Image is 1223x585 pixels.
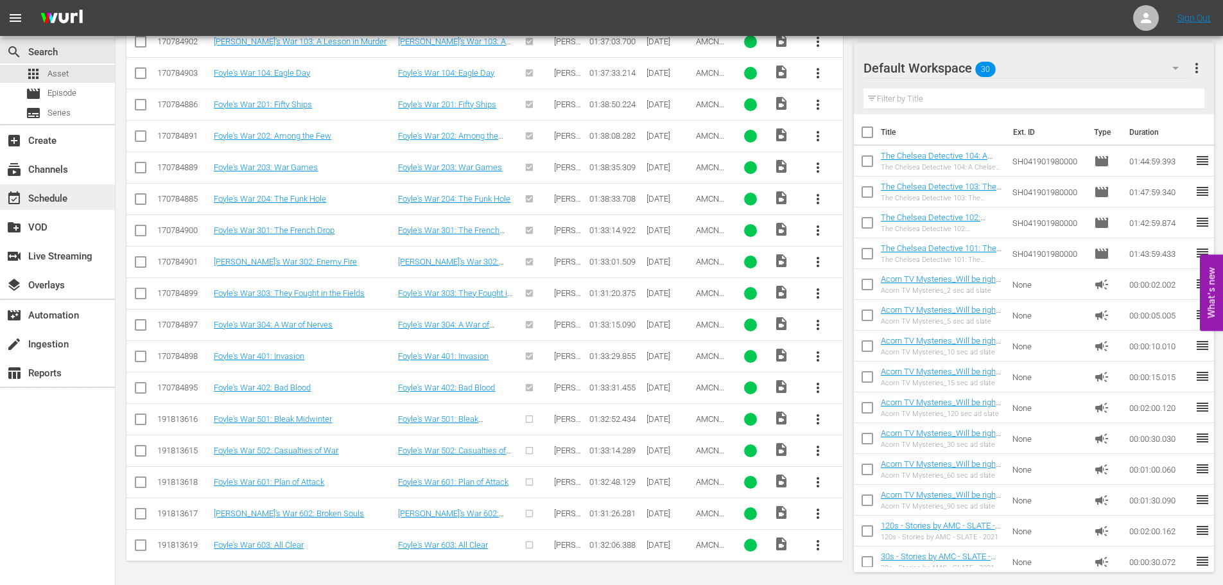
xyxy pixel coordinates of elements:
[1086,114,1122,150] th: Type
[589,509,642,518] div: 01:31:26.281
[398,383,495,392] a: Foyle's War 402: Bad Blood
[774,190,789,205] span: Video
[48,107,71,119] span: Series
[157,288,210,298] div: 170784899
[1007,546,1089,577] td: None
[214,540,304,550] a: Foyle's War 603: All Clear
[214,477,324,487] a: Foyle's War 601: Plan of Attack
[157,68,210,78] div: 170784903
[1007,516,1089,546] td: None
[881,397,1001,417] a: Acorn TV Mysteries_Will be right back 120 S01642210001 FINAL
[398,100,496,109] a: Foyle's War 201: Fifty Ships
[1124,146,1195,177] td: 01:44:59.393
[810,65,826,81] span: more_vert
[774,222,789,237] span: Video
[810,223,826,238] span: more_vert
[1124,392,1195,423] td: 00:02:00.120
[646,162,692,172] div: [DATE]
[881,367,1001,386] a: Acorn TV Mysteries_Will be right back 15 S01642206001 FINAL
[802,278,833,309] button: more_vert
[1124,300,1195,331] td: 00:00:05.005
[554,414,582,443] span: [PERSON_NAME] Feed
[398,37,511,56] a: [PERSON_NAME]'s War 103: A Lesson in Murder
[1007,177,1089,207] td: SH041901980000
[646,509,692,518] div: [DATE]
[696,351,724,380] span: AMCNVR0000066884
[157,446,210,455] div: 191813615
[8,10,23,26] span: menu
[696,37,724,65] span: AMCNVR0000066856
[157,37,210,46] div: 170784902
[6,249,22,264] span: Live Streaming
[696,194,724,223] span: AMCNVR0000066876
[646,194,692,204] div: [DATE]
[6,277,22,293] span: Overlays
[1195,369,1210,384] span: reorder
[554,257,582,286] span: [PERSON_NAME] Feed
[554,509,582,537] span: [PERSON_NAME] Feed
[1195,461,1210,476] span: reorder
[1094,338,1109,354] span: Ad
[1007,269,1089,300] td: None
[881,410,1002,418] div: Acorn TV Mysteries_120 sec ad slate
[6,336,22,352] span: Ingestion
[802,184,833,214] button: more_vert
[157,540,210,550] div: 191813619
[1195,338,1210,353] span: reorder
[881,471,1002,480] div: Acorn TV Mysteries_60 sec ad slate
[810,191,826,207] span: more_vert
[774,505,789,520] span: Video
[646,414,692,424] div: [DATE]
[214,162,318,172] a: Foyle's War 203: War Games
[554,37,582,65] span: [PERSON_NAME] Feed
[589,225,642,235] div: 01:33:14.922
[646,288,692,298] div: [DATE]
[554,383,582,412] span: [PERSON_NAME] Feed
[646,131,692,141] div: [DATE]
[1007,331,1089,362] td: None
[214,320,333,329] a: Foyle's War 304: A War of Nerves
[1122,114,1199,150] th: Duration
[696,288,724,317] span: AMCNVR0000066882
[1007,362,1089,392] td: None
[774,284,789,300] span: Video
[1094,308,1109,323] span: Ad
[881,256,1002,264] div: The Chelsea Detective 101: The Wages of Sin
[589,162,642,172] div: 01:38:35.309
[696,162,724,191] span: AMCNVR0000066871
[1177,13,1211,23] a: Sign Out
[881,317,1002,326] div: Acorn TV Mysteries_5 sec ad slate
[810,317,826,333] span: more_vert
[554,225,582,254] span: [PERSON_NAME] Feed
[810,506,826,521] span: more_vert
[802,467,833,498] button: more_vert
[554,320,582,349] span: [PERSON_NAME] Feed
[863,50,1191,86] div: Default Workspace
[554,351,582,380] span: [PERSON_NAME] Feed
[554,540,582,569] span: [PERSON_NAME] Feed
[810,443,826,458] span: more_vert
[646,37,692,46] div: [DATE]
[589,194,642,204] div: 01:38:33.708
[810,412,826,427] span: more_vert
[810,34,826,49] span: more_vert
[802,26,833,57] button: more_vert
[1094,215,1109,231] span: Episode
[1007,207,1089,238] td: SH041901980000
[774,473,789,489] span: Video
[881,213,1000,261] a: The Chelsea Detective 102: [PERSON_NAME] (The Chelsea Detective 102: [PERSON_NAME] (amc_networks_...
[6,44,22,60] span: Search
[6,365,22,381] span: Reports
[881,274,1001,293] a: Acorn TV Mysteries_Will be right back 02 S01642203001 FINAL
[774,442,789,457] span: Video
[1094,369,1109,385] span: Ad
[802,121,833,152] button: more_vert
[214,225,334,235] a: Foyle's War 301: The French Drop
[1124,238,1195,269] td: 01:43:59.433
[646,257,692,266] div: [DATE]
[696,446,724,475] span: AMCNVR0000070475
[589,540,642,550] div: 01:32:06.388
[802,341,833,372] button: more_vert
[214,100,312,109] a: Foyle's War 201: Fifty Ships
[646,225,692,235] div: [DATE]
